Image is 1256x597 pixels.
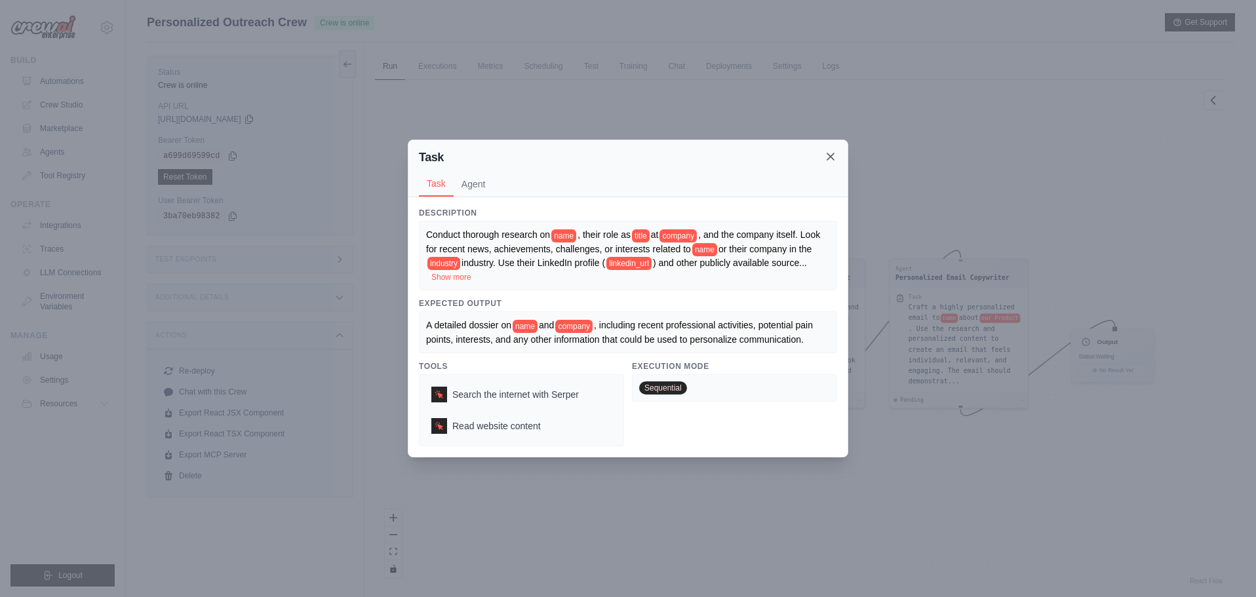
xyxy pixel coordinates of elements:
[426,229,550,240] span: Conduct thorough research on
[555,320,593,333] span: company
[426,229,820,254] span: , and the company itself. Look for recent news, achievements, challenges, or interests related to
[419,298,837,309] h3: Expected Output
[419,361,624,372] h3: Tools
[461,258,605,268] span: industry. Use their LinkedIn profile (
[1190,534,1256,597] iframe: Chat Widget
[718,244,812,254] span: or their company in the
[426,320,815,344] span: , including recent professional activities, potential pain points, interests, and any other infor...
[513,320,538,333] span: name
[426,320,511,330] span: A detailed dossier on
[651,229,659,240] span: at
[452,419,541,433] span: Read website content
[419,148,444,166] h2: Task
[639,381,687,395] span: Sequential
[692,243,717,256] span: name
[452,388,579,401] span: Search the internet with Serper
[632,229,650,242] span: title
[653,258,799,268] span: ) and other publicly available source
[578,229,631,240] span: , their role as
[659,229,697,242] span: company
[632,361,837,372] h3: Execution Mode
[431,272,471,282] button: Show more
[454,172,494,197] button: Agent
[539,320,554,330] span: and
[427,257,460,270] span: industry
[419,208,837,218] h3: Description
[419,172,454,197] button: Task
[606,257,652,270] span: linkedin_url
[551,229,576,242] span: name
[426,228,830,283] div: ...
